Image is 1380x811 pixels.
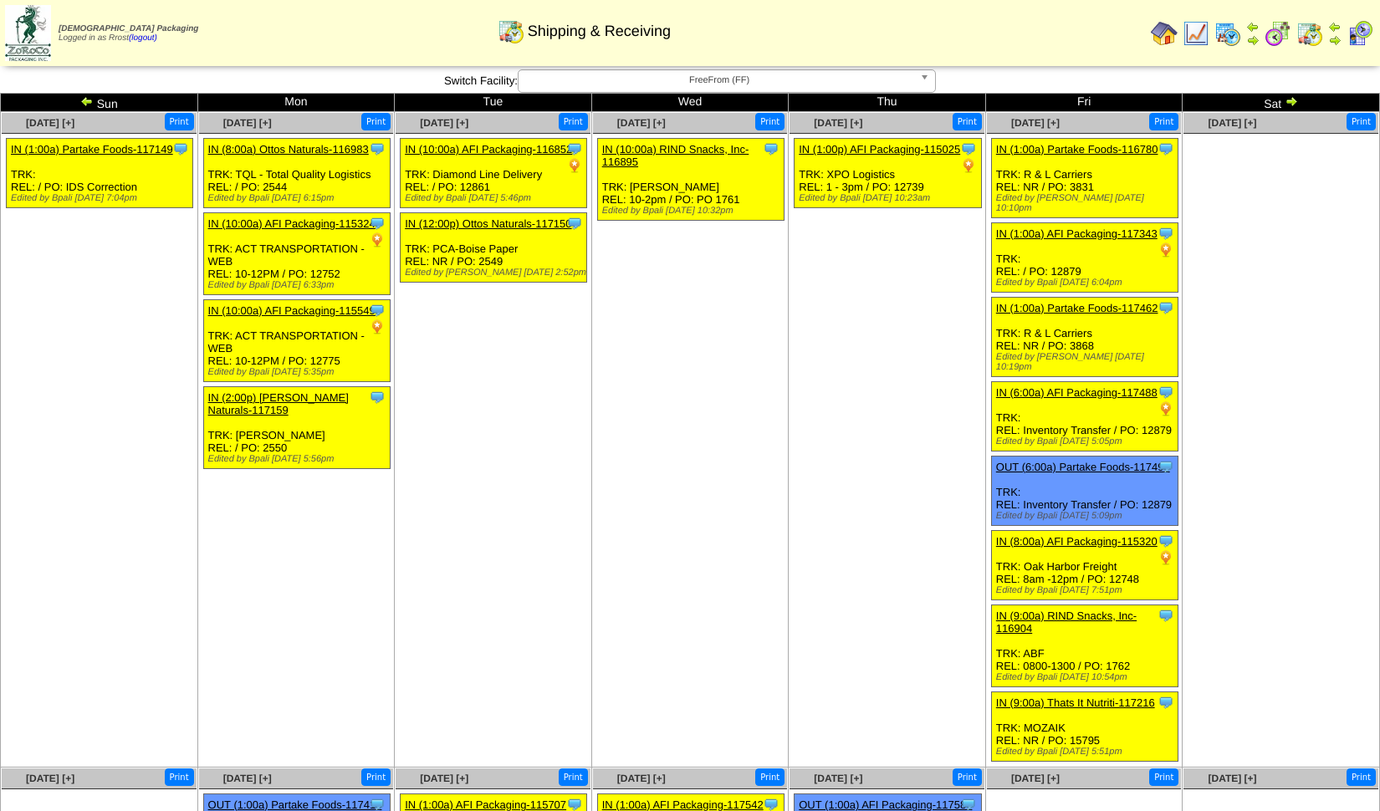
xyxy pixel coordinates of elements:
[996,610,1137,635] a: IN (9:00a) RIND Snacks, Inc-116904
[1347,20,1373,47] img: calendarcustomer.gif
[59,24,198,43] span: Logged in as Rrost
[26,117,74,129] a: [DATE] [+]
[208,798,382,811] a: OUT (1:00a) Partake Foods-117416
[755,113,785,130] button: Print
[1158,400,1174,417] img: PO
[996,278,1178,288] div: Edited by Bpali [DATE] 6:04pm
[203,300,390,382] div: TRK: ACT TRANSPORTATION - WEB REL: 10-12PM / PO: 12775
[996,143,1158,156] a: IN (1:00a) Partake Foods-116780
[223,117,272,129] a: [DATE] [+]
[361,113,391,130] button: Print
[996,302,1158,314] a: IN (1:00a) Partake Foods-117462
[208,193,390,203] div: Edited by Bpali [DATE] 6:15pm
[953,113,982,130] button: Print
[991,457,1178,526] div: TRK: REL: Inventory Transfer / PO: 12879
[369,215,386,232] img: Tooltip
[1296,20,1323,47] img: calendarinout.gif
[1214,20,1241,47] img: calendarprod.gif
[602,143,749,168] a: IN (10:00a) RIND Snacks, Inc-116895
[991,298,1178,377] div: TRK: R & L Carriers REL: NR / PO: 3868
[1158,242,1174,258] img: PO
[59,24,198,33] span: [DEMOGRAPHIC_DATA] Packaging
[814,117,862,129] a: [DATE] [+]
[960,140,977,157] img: Tooltip
[1328,20,1342,33] img: arrowleft.gif
[420,117,468,129] a: [DATE] [+]
[405,193,586,203] div: Edited by Bpali [DATE] 5:46pm
[996,227,1158,240] a: IN (1:00a) AFI Packaging-117343
[566,215,583,232] img: Tooltip
[420,773,468,784] span: [DATE] [+]
[11,193,192,203] div: Edited by Bpali [DATE] 7:04pm
[405,217,571,230] a: IN (12:00p) Ottos Naturals-117150
[617,117,666,129] span: [DATE] [+]
[996,535,1158,548] a: IN (8:00a) AFI Packaging-115320
[1158,140,1174,157] img: Tooltip
[763,140,779,157] img: Tooltip
[369,302,386,319] img: Tooltip
[814,773,862,784] a: [DATE] [+]
[799,798,972,811] a: OUT (1:00a) AFI Packaging-117586
[996,585,1178,595] div: Edited by Bpali [DATE] 7:51pm
[591,94,789,112] td: Wed
[1158,607,1174,624] img: Tooltip
[996,193,1178,213] div: Edited by [PERSON_NAME] [DATE] 10:10pm
[405,798,566,811] a: IN (1:00a) AFI Packaging-115707
[996,747,1178,757] div: Edited by Bpali [DATE] 5:51pm
[1158,225,1174,242] img: Tooltip
[208,143,369,156] a: IN (8:00a) Ottos Naturals-116983
[172,140,189,157] img: Tooltip
[369,389,386,405] img: Tooltip
[1183,20,1209,47] img: line_graph.gif
[960,157,977,174] img: PO
[991,692,1178,762] div: TRK: MOZAIK REL: NR / PO: 15795
[1208,117,1256,129] a: [DATE] [+]
[223,773,272,784] a: [DATE] [+]
[208,280,390,290] div: Edited by Bpali [DATE] 6:33pm
[1347,113,1376,130] button: Print
[991,223,1178,293] div: TRK: REL: / PO: 12879
[405,268,586,278] div: Edited by [PERSON_NAME] [DATE] 2:52pm
[1158,458,1174,475] img: Tooltip
[80,94,94,108] img: arrowleft.gif
[1011,117,1060,129] a: [DATE] [+]
[597,139,784,221] div: TRK: [PERSON_NAME] REL: 10-2pm / PO: PO 1761
[208,367,390,377] div: Edited by Bpali [DATE] 5:35pm
[208,304,376,317] a: IN (10:00a) AFI Packaging-115549
[1158,384,1174,400] img: Tooltip
[405,143,572,156] a: IN (10:00a) AFI Packaging-116852
[7,139,193,208] div: TRK: REL: / PO: IDS Correction
[1265,20,1291,47] img: calendarblend.gif
[789,94,986,112] td: Thu
[208,391,349,416] a: IN (2:00p) [PERSON_NAME] Naturals-117159
[566,157,583,174] img: PO
[369,140,386,157] img: Tooltip
[26,773,74,784] a: [DATE] [+]
[617,773,666,784] a: [DATE] [+]
[1158,694,1174,711] img: Tooltip
[528,23,671,40] span: Shipping & Receiving
[953,768,982,786] button: Print
[369,319,386,335] img: PO
[1347,768,1376,786] button: Print
[1158,299,1174,316] img: Tooltip
[1246,33,1260,47] img: arrowright.gif
[1011,773,1060,784] a: [DATE] [+]
[991,531,1178,600] div: TRK: Oak Harbor Freight REL: 8am -12pm / PO: 12748
[1246,20,1260,33] img: arrowleft.gif
[208,217,376,230] a: IN (10:00a) AFI Packaging-115324
[996,436,1178,446] div: Edited by Bpali [DATE] 5:05pm
[165,113,194,130] button: Print
[996,461,1170,473] a: OUT (6:00a) Partake Foods-117490
[5,5,51,61] img: zoroco-logo-small.webp
[525,70,913,90] span: FreeFrom (FF)
[1151,20,1178,47] img: home.gif
[1,94,198,112] td: Sun
[197,94,395,112] td: Mon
